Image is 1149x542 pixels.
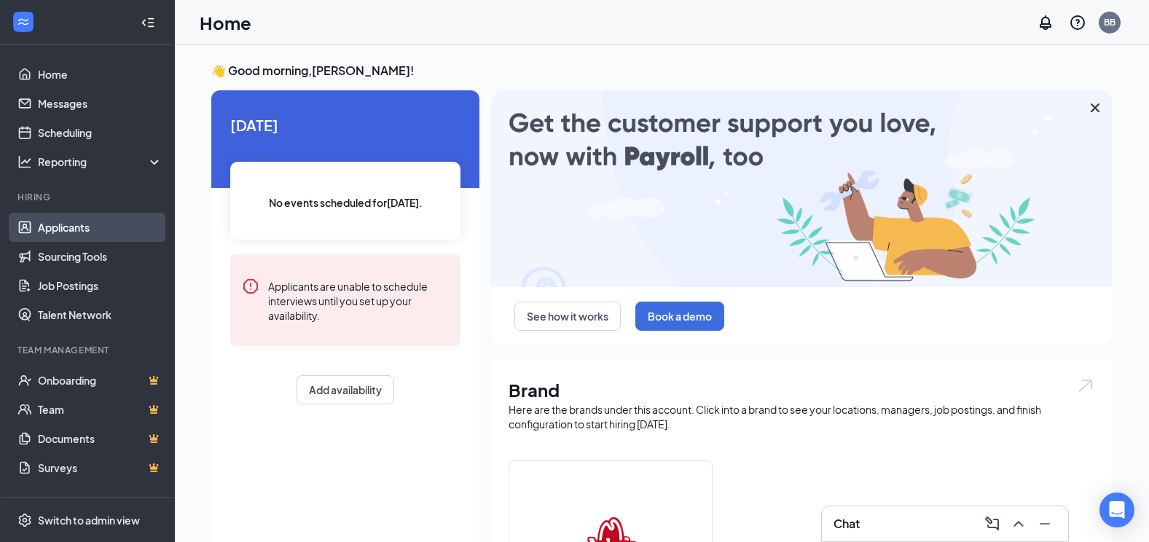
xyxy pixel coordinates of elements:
[1036,515,1054,533] svg: Minimize
[242,278,259,295] svg: Error
[38,395,162,424] a: TeamCrown
[269,195,423,211] span: No events scheduled for [DATE] .
[509,402,1095,431] div: Here are the brands under this account. Click into a brand to see your locations, managers, job p...
[38,213,162,242] a: Applicants
[1099,492,1134,527] div: Open Intercom Messenger
[230,114,460,136] span: [DATE]
[38,366,162,395] a: OnboardingCrown
[1007,512,1030,535] button: ChevronUp
[141,15,155,30] svg: Collapse
[38,271,162,300] a: Job Postings
[1037,14,1054,31] svg: Notifications
[38,242,162,271] a: Sourcing Tools
[211,63,1113,79] h3: 👋 Good morning, [PERSON_NAME] !
[1104,16,1115,28] div: BB
[17,344,160,356] div: Team Management
[17,513,32,527] svg: Settings
[268,278,449,323] div: Applicants are unable to schedule interviews until you set up your availability.
[38,300,162,329] a: Talent Network
[1076,377,1095,394] img: open.6027fd2a22e1237b5b06.svg
[514,302,621,331] button: See how it works
[38,118,162,147] a: Scheduling
[38,513,140,527] div: Switch to admin view
[984,515,1001,533] svg: ComposeMessage
[491,90,1113,287] img: payroll-large.gif
[1033,512,1056,535] button: Minimize
[16,15,31,29] svg: WorkstreamLogo
[38,424,162,453] a: DocumentsCrown
[297,375,394,404] button: Add availability
[17,191,160,203] div: Hiring
[1069,14,1086,31] svg: QuestionInfo
[38,60,162,89] a: Home
[38,154,163,169] div: Reporting
[17,154,32,169] svg: Analysis
[981,512,1004,535] button: ComposeMessage
[1010,515,1027,533] svg: ChevronUp
[635,302,724,331] button: Book a demo
[1086,99,1104,117] svg: Cross
[834,516,860,532] h3: Chat
[38,453,162,482] a: SurveysCrown
[509,377,1095,402] h1: Brand
[38,89,162,118] a: Messages
[200,10,251,35] h1: Home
